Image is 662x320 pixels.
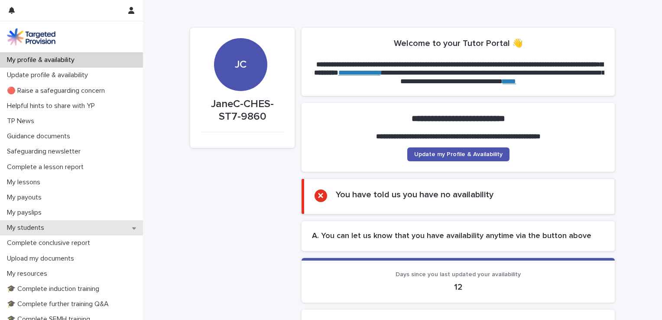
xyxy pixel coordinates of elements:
[3,163,91,171] p: Complete a lesson report
[3,87,112,95] p: 🔴 Raise a safeguarding concern
[3,209,49,217] p: My payslips
[3,300,116,308] p: 🎓 Complete further training Q&A
[3,255,81,263] p: Upload my documents
[312,232,604,241] h2: A. You can let us know that you have availability anytime via the button above
[312,282,604,292] p: 12
[3,285,106,293] p: 🎓 Complete induction training
[3,270,54,278] p: My resources
[3,117,41,125] p: TP News
[3,71,95,79] p: Update profile & availability
[3,132,77,140] p: Guidance documents
[3,147,88,156] p: Safeguarding newsletter
[3,193,49,202] p: My payouts
[3,102,102,110] p: Helpful hints to share with YP
[336,189,493,200] h2: You have told us you have no availability
[3,224,51,232] p: My students
[214,6,267,71] div: JC
[3,56,81,64] p: My profile & availability
[414,151,503,157] span: Update my Profile & Availability
[394,38,523,49] h2: Welcome to your Tutor Portal 👋
[3,178,47,186] p: My lessons
[3,239,97,247] p: Complete conclusive report
[201,98,284,123] p: JaneC-CHES-ST7-9860
[396,271,521,278] span: Days since you last updated your availability
[7,28,55,46] img: M5nRWzHhSzIhMunXDL62
[407,147,509,161] a: Update my Profile & Availability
